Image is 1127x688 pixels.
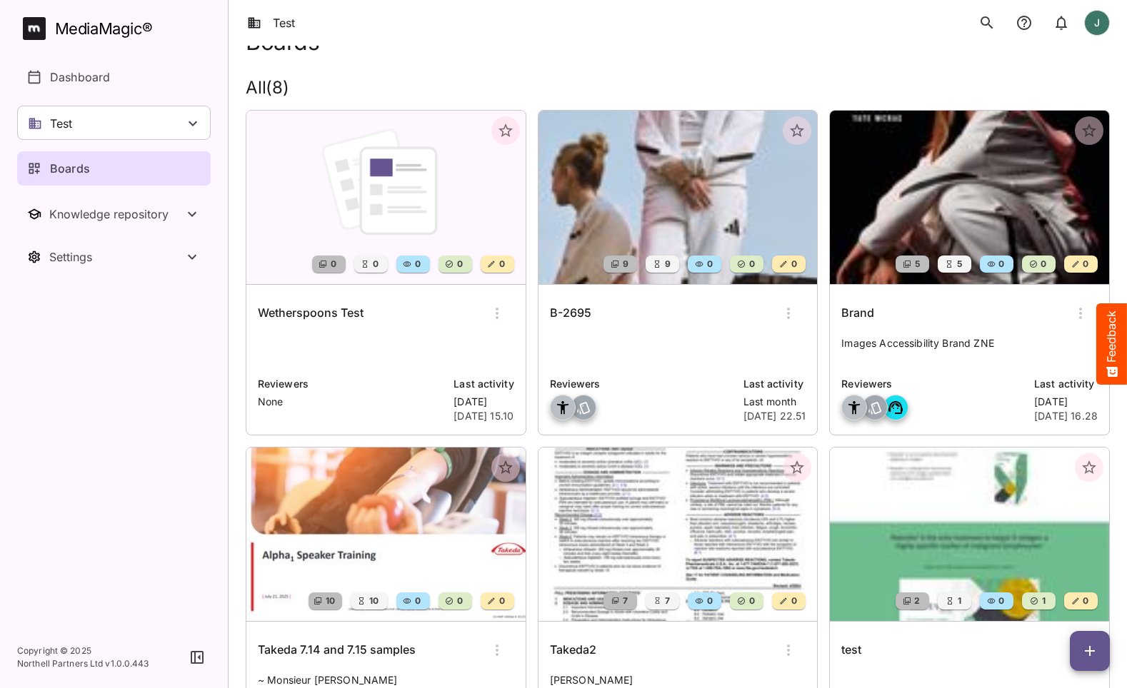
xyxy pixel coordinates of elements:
[1041,594,1046,608] span: 1
[1081,594,1088,608] span: 0
[748,594,755,608] span: 0
[17,657,149,670] p: Northell Partners Ltd v 1.0.0.443
[246,29,319,55] h1: Boards
[17,151,211,186] a: Boards
[997,257,1004,271] span: 0
[1034,376,1098,392] p: Last activity
[1039,257,1046,271] span: 0
[913,257,920,271] span: 5
[258,641,416,659] h6: Takeda 7.14 and 7.15 samples
[49,250,184,264] div: Settings
[1034,409,1098,423] p: [DATE] 16.28
[17,60,211,94] a: Dashboard
[258,376,445,392] p: Reviewers
[50,115,73,132] p: Test
[956,257,962,271] span: 5
[17,644,149,657] p: Copyright © 2025
[539,111,818,284] img: B-2695
[550,641,596,659] h6: Takeda2
[841,304,874,323] h6: Brand
[414,257,421,271] span: 0
[50,160,90,177] p: Boards
[621,257,628,271] span: 9
[456,594,463,608] span: 0
[830,447,1109,621] img: test
[55,17,153,41] div: MediaMagic ®
[1034,395,1098,409] p: [DATE]
[329,257,336,271] span: 0
[17,240,211,274] nav: Settings
[663,257,671,271] span: 9
[841,376,1026,392] p: Reviewers
[706,257,713,271] span: 0
[830,111,1109,284] img: Brand
[997,594,1004,608] span: 0
[454,376,514,392] p: Last activity
[498,257,505,271] span: 0
[246,111,526,284] img: Wetherspoons Test
[743,376,806,392] p: Last activity
[539,447,818,621] img: Takeda2
[414,594,421,608] span: 0
[258,395,445,409] p: None
[371,257,379,271] span: 0
[841,641,861,659] h6: test
[550,304,591,323] h6: B-2695
[743,395,806,409] p: Last month
[743,409,806,423] p: [DATE] 22.51
[663,594,670,608] span: 7
[23,17,211,40] a: MediaMagic®
[17,240,211,274] button: Toggle Settings
[956,594,961,608] span: 1
[324,594,336,608] span: 10
[368,594,379,608] span: 10
[1047,9,1076,37] button: notifications
[790,257,797,271] span: 0
[550,376,735,392] p: Reviewers
[790,594,797,608] span: 0
[1010,9,1038,37] button: notifications
[49,207,184,221] div: Knowledge repository
[621,594,628,608] span: 7
[913,594,920,608] span: 2
[1084,10,1110,36] div: J
[973,9,1001,37] button: search
[258,304,364,323] h6: Wetherspoons Test
[246,78,1110,98] h2: All ( 8 )
[706,594,713,608] span: 0
[841,336,1098,365] p: Images Accessibility Brand ZNE
[1081,257,1088,271] span: 0
[456,257,463,271] span: 0
[50,69,110,86] p: Dashboard
[454,409,514,423] p: [DATE] 15.10
[748,257,755,271] span: 0
[1096,303,1127,385] button: Feedback
[246,447,526,621] img: Takeda 7.14 and 7.15 samples
[17,197,211,231] button: Toggle Knowledge repository
[498,594,505,608] span: 0
[17,197,211,231] nav: Knowledge repository
[454,395,514,409] p: [DATE]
